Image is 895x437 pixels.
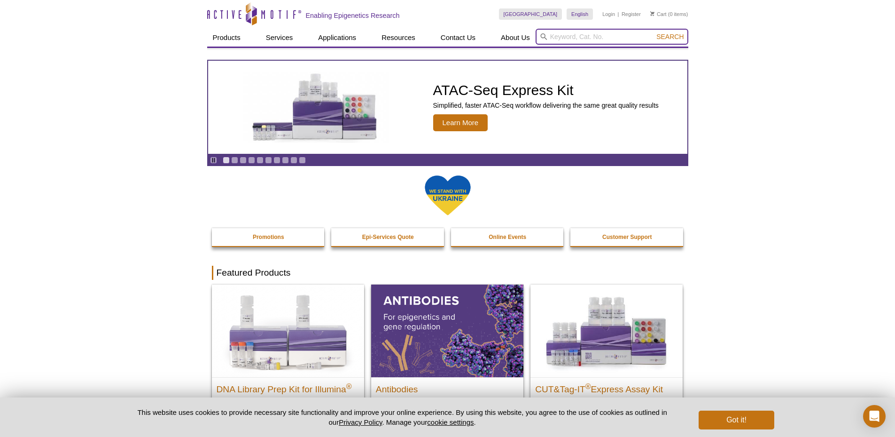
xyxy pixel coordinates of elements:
[273,157,280,164] a: Go to slide 7
[240,157,247,164] a: Go to slide 3
[451,228,565,246] a: Online Events
[530,285,683,377] img: CUT&Tag-IT® Express Assay Kit
[257,157,264,164] a: Go to slide 5
[650,8,688,20] li: (0 items)
[656,33,684,40] span: Search
[260,29,299,47] a: Services
[306,11,400,20] h2: Enabling Epigenetics Research
[231,157,238,164] a: Go to slide 2
[650,11,667,17] a: Cart
[312,29,362,47] a: Applications
[248,157,255,164] a: Go to slide 4
[499,8,562,20] a: [GEOGRAPHIC_DATA]
[618,8,619,20] li: |
[654,32,686,41] button: Search
[376,29,421,47] a: Resources
[253,234,284,240] strong: Promotions
[433,114,488,131] span: Learn More
[290,157,297,164] a: Go to slide 9
[424,175,471,216] img: We Stand With Ukraine
[223,157,230,164] a: Go to slide 1
[567,8,593,20] a: English
[602,11,615,17] a: Login
[495,29,536,47] a: About Us
[207,29,246,47] a: Products
[371,285,523,377] img: All Antibodies
[376,380,519,394] h2: Antibodies
[585,382,591,390] sup: ®
[433,101,659,110] p: Simplified, faster ATAC-Seq workflow delivering the same great quality results
[299,157,306,164] a: Go to slide 10
[331,228,445,246] a: Epi-Services Quote
[346,382,352,390] sup: ®
[489,234,526,240] strong: Online Events
[265,157,272,164] a: Go to slide 6
[208,61,687,154] a: ATAC-Seq Express Kit ATAC-Seq Express Kit Simplified, faster ATAC-Seq workflow delivering the sam...
[427,418,474,426] button: cookie settings
[863,405,886,428] div: Open Intercom Messenger
[210,157,217,164] a: Toggle autoplay
[602,234,652,240] strong: Customer Support
[362,234,414,240] strong: Epi-Services Quote
[650,11,654,16] img: Your Cart
[212,266,684,280] h2: Featured Products
[535,380,678,394] h2: CUT&Tag-IT Express Assay Kit
[536,29,688,45] input: Keyword, Cat. No.
[212,285,364,437] a: DNA Library Prep Kit for Illumina DNA Library Prep Kit for Illumina® Dual Index NGS Kit for ChIP-...
[530,285,683,427] a: CUT&Tag-IT® Express Assay Kit CUT&Tag-IT®Express Assay Kit Less variable and higher-throughput ge...
[208,61,687,154] article: ATAC-Seq Express Kit
[699,411,774,429] button: Got it!
[339,418,382,426] a: Privacy Policy
[121,407,684,427] p: This website uses cookies to provide necessary site functionality and improve your online experie...
[282,157,289,164] a: Go to slide 8
[238,72,393,143] img: ATAC-Seq Express Kit
[435,29,481,47] a: Contact Us
[570,228,684,246] a: Customer Support
[212,285,364,377] img: DNA Library Prep Kit for Illumina
[622,11,641,17] a: Register
[217,380,359,394] h2: DNA Library Prep Kit for Illumina
[371,285,523,427] a: All Antibodies Antibodies Application-tested antibodies for ChIP, CUT&Tag, and CUT&RUN.
[433,83,659,97] h2: ATAC-Seq Express Kit
[212,228,326,246] a: Promotions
